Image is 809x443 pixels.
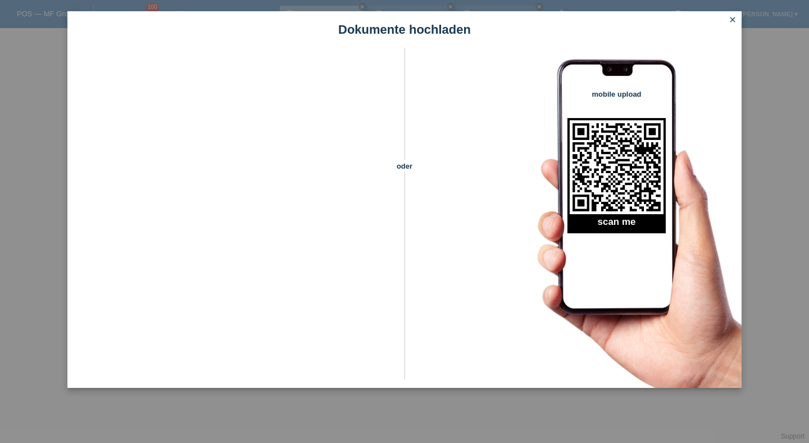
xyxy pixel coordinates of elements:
[84,76,385,357] iframe: Upload
[725,14,740,27] a: close
[67,22,742,37] h1: Dokumente hochladen
[567,216,666,233] h2: scan me
[728,15,737,24] i: close
[385,160,424,172] span: oder
[567,90,666,98] h4: mobile upload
